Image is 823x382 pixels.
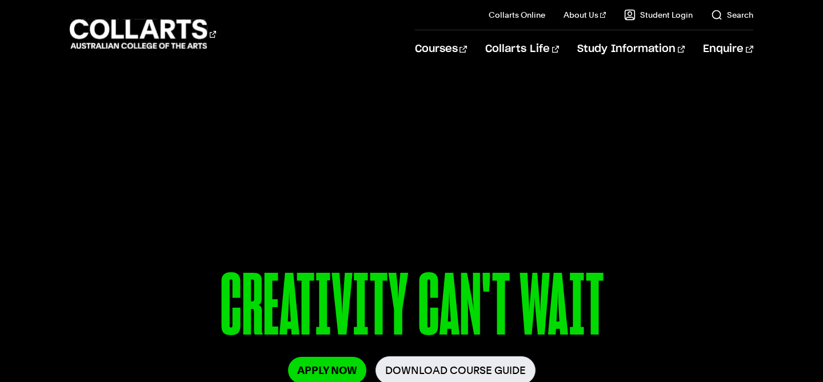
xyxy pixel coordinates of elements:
[711,9,753,21] a: Search
[577,30,685,68] a: Study Information
[489,9,545,21] a: Collarts Online
[564,9,606,21] a: About Us
[703,30,753,68] a: Enquire
[70,262,753,356] p: CREATIVITY CAN'T WAIT
[70,18,216,50] div: Go to homepage
[415,30,467,68] a: Courses
[485,30,559,68] a: Collarts Life
[624,9,693,21] a: Student Login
